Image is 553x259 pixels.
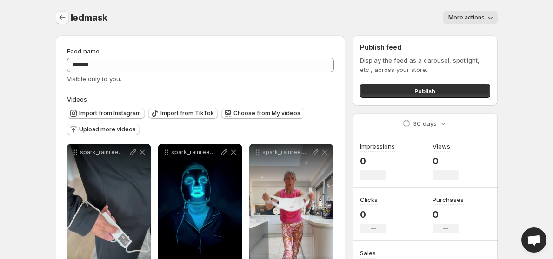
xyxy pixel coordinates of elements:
[360,195,378,204] h3: Clicks
[433,142,450,151] h3: Views
[160,110,214,117] span: Import from TikTok
[67,96,87,103] span: Videos
[80,149,128,156] p: spark_rainreemyshopifycom_2824d906-4148-49b5-a0d0-17e78ec71cc7
[360,209,386,220] p: 0
[360,248,376,258] h3: Sales
[360,56,490,74] p: Display the feed as a carousel, spotlight, etc., across your store.
[79,126,136,133] span: Upload more videos
[56,11,69,24] button: Settings
[448,14,485,21] span: More actions
[171,149,220,156] p: spark_rainreemyshopifycom_d597be4a-1b96-45cc-8955-835c3e861890
[71,12,108,23] span: ledmask
[67,75,121,83] span: Visible only to you.
[67,47,100,55] span: Feed name
[360,155,395,167] p: 0
[262,149,311,156] p: spark_rainreemyshopifycom_dfa2af50-a61e-49ba-99a1-d3b0de70540e
[233,110,300,117] span: Choose from My videos
[148,108,218,119] button: Import from TikTok
[221,108,304,119] button: Choose from My videos
[521,227,546,253] div: Open chat
[67,108,145,119] button: Import from Instagram
[413,119,437,128] p: 30 days
[360,43,490,52] h2: Publish feed
[360,142,395,151] h3: Impressions
[443,11,498,24] button: More actions
[414,86,435,96] span: Publish
[433,209,464,220] p: 0
[433,155,459,167] p: 0
[67,124,140,135] button: Upload more videos
[79,110,141,117] span: Import from Instagram
[433,195,464,204] h3: Purchases
[360,84,490,98] button: Publish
